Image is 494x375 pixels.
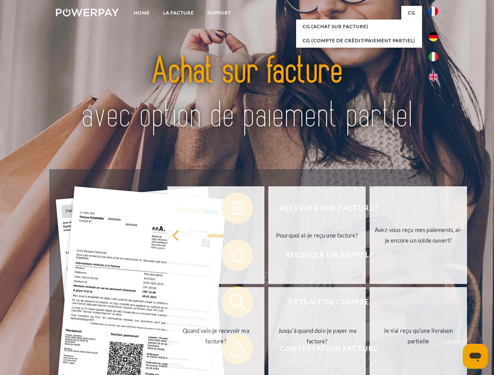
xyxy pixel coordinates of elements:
[127,6,156,20] a: Home
[429,32,438,41] img: de
[273,325,361,346] div: Jusqu'à quand dois-je payer ma facture?
[463,344,488,369] iframe: Bouton de lancement de la fenêtre de messagerie
[172,325,260,346] div: Quand vais-je recevoir ma facture?
[156,6,201,20] a: LA FACTURE
[374,325,462,346] div: Je n'ai reçu qu'une livraison partielle
[201,6,238,20] a: Support
[56,9,119,16] img: logo-powerpay-white.svg
[429,52,438,61] img: it
[429,7,438,16] img: fr
[374,225,462,246] div: Avez-vous reçu mes paiements, ai-je encore un solde ouvert?
[273,230,361,240] div: Pourquoi ai-je reçu une facture?
[401,6,422,20] a: CG
[429,72,438,82] img: en
[75,37,419,150] img: title-powerpay_fr.svg
[172,230,260,240] div: retour
[296,20,422,34] a: CG (achat sur facture)
[370,186,467,284] a: Avez-vous reçu mes paiements, ai-je encore un solde ouvert?
[296,34,422,48] a: CG (Compte de crédit/paiement partiel)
